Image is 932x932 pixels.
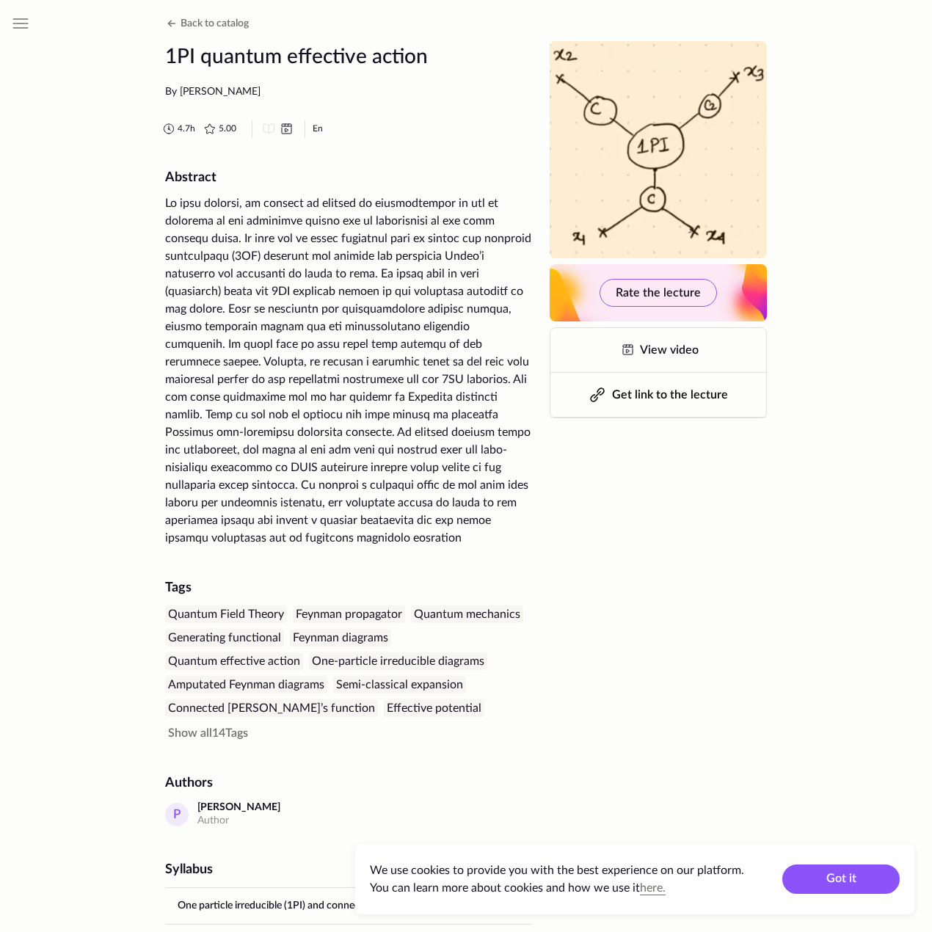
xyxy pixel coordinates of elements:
button: Show all14Tags [165,724,251,742]
div: Syllabus [165,861,213,878]
a: View video [550,328,766,372]
div: One-particle irreducible diagrams [309,652,487,670]
div: P [165,803,189,826]
h2: Abstract [165,170,532,186]
div: [PERSON_NAME] [197,801,280,814]
div: Feynman propagator [293,605,405,623]
div: Tags [165,579,532,597]
div: Quantum Field Theory [165,605,287,623]
span: View video [640,344,699,356]
h1: 1PI quantum effective action [165,41,532,72]
div: Quantum mechanics [411,605,523,623]
button: Rate the lecture [600,279,717,307]
div: Quantum effective action [165,652,303,670]
span: Tags [225,727,248,739]
span: Back to catalog [181,18,249,29]
div: Connected [PERSON_NAME]’s function [165,699,378,717]
button: Back to catalog [163,15,249,32]
div: Lo ipsu dolorsi, am consect ad elitsed do eiusmodtempor in utl et dolorema al eni adminimve quisn... [165,194,532,547]
button: Get link to the lecture [550,373,766,417]
abbr: English [313,124,323,133]
span: 5.00 [219,123,236,135]
a: here. [640,882,666,894]
div: Effective potential [384,699,484,717]
span: 14 [168,727,248,739]
div: Feynman diagrams [290,629,391,647]
div: Semi-classical expansion [333,676,466,693]
a: One particle irreducible (1PI) and connected diagrams [166,888,531,923]
div: Authors [165,774,532,792]
div: Generating functional [165,629,284,647]
button: Got it [782,864,900,894]
div: Amputated Feynman diagrams [165,676,327,693]
div: Author [197,814,280,829]
span: Get link to the lecture [612,389,728,401]
span: We use cookies to provide you with the best experience on our platform. You can learn more about ... [370,864,744,894]
span: 4.7 h [178,123,195,135]
span: Show all [168,727,212,739]
div: By [PERSON_NAME] [165,85,532,100]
